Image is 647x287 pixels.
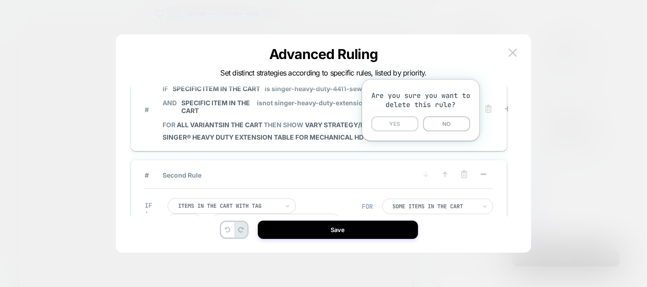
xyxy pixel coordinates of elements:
button: NO [423,116,470,131]
p: Are you sure you want to delete this rule? [371,91,470,109]
div: Some Items in the cart [393,203,476,210]
img: close [509,49,517,56]
button: YES [371,116,419,131]
span: isnot singer-heavy-duty-extension-table-for-mechanical-hd-machines [257,99,483,107]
